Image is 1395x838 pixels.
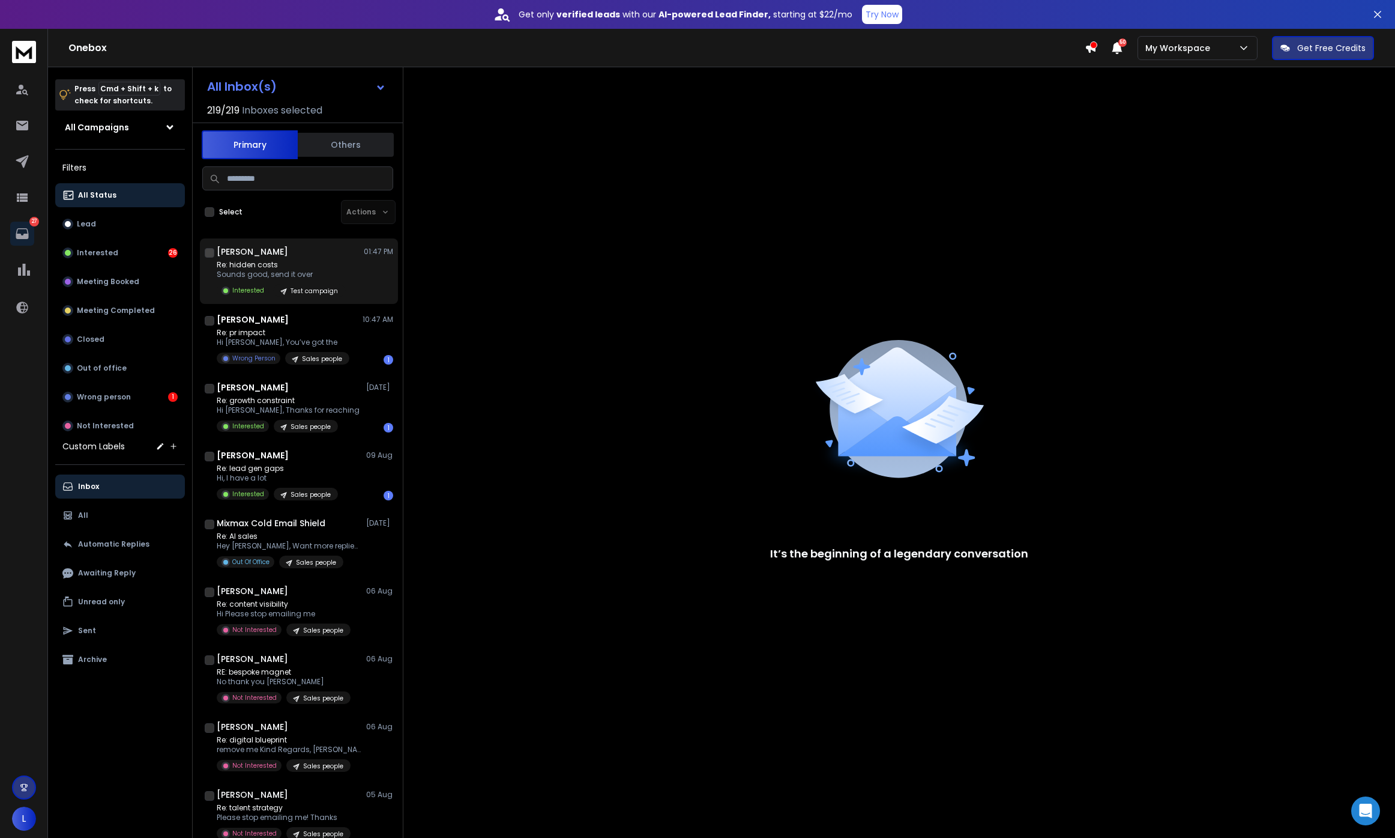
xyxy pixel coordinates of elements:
a: 27 [10,222,34,246]
button: Interested26 [55,241,185,265]
h3: Custom Labels [62,440,125,452]
button: All Campaigns [55,115,185,139]
p: Hi [PERSON_NAME], Thanks for reaching [217,405,360,415]
p: Hey [PERSON_NAME], Want more replies to [217,541,361,551]
p: Re: growth constraint [217,396,360,405]
p: 10:47 AM [363,315,393,324]
p: Sounds good, send it over [217,270,345,279]
h1: [PERSON_NAME] [217,246,288,258]
button: Meeting Booked [55,270,185,294]
p: Sales people [303,694,343,703]
button: Awaiting Reply [55,561,185,585]
p: Interested [77,248,118,258]
p: Closed [77,335,104,344]
button: L [12,807,36,831]
button: Get Free Credits [1272,36,1374,60]
p: Sales people [302,354,342,363]
button: Automatic Replies [55,532,185,556]
p: Lead [77,219,96,229]
p: [DATE] [366,518,393,528]
p: Automatic Replies [78,539,149,549]
h3: Inboxes selected [242,103,322,118]
p: Please stop emailing me! Thanks [217,813,351,822]
button: Closed [55,327,185,351]
p: It’s the beginning of a legendary conversation [770,545,1028,562]
span: 50 [1118,38,1127,47]
p: Not Interested [77,421,134,431]
p: Sent [78,626,96,636]
p: RE: bespoke magnet [217,667,351,677]
button: Sent [55,619,185,643]
button: Wrong person1 [55,385,185,409]
p: Re: AI sales [217,532,361,541]
button: All [55,503,185,527]
button: All Status [55,183,185,207]
div: Open Intercom Messenger [1351,797,1380,825]
button: Try Now [862,5,902,24]
button: Unread only [55,590,185,614]
h1: [PERSON_NAME] [217,585,288,597]
p: Re: content visibility [217,600,351,609]
p: 01:47 PM [364,247,393,257]
h1: [PERSON_NAME] [217,653,288,665]
p: Try Now [866,8,899,20]
p: Press to check for shortcuts. [74,83,172,107]
p: 06 Aug [366,586,393,596]
p: Not Interested [232,829,277,838]
div: 1 [384,423,393,433]
p: Hi, I have a lot [217,473,338,483]
p: 06 Aug [366,722,393,732]
p: Unread only [78,597,125,607]
p: Sales people [296,558,336,567]
p: Interested [232,286,264,295]
h1: [PERSON_NAME] [217,789,288,801]
span: 219 / 219 [207,103,240,118]
h3: Filters [55,159,185,176]
span: Cmd + Shift + k [98,82,160,96]
p: All Status [78,190,116,200]
button: Out of office [55,356,185,380]
div: 26 [168,248,178,258]
p: Meeting Booked [77,277,139,287]
h1: [PERSON_NAME] [217,381,289,393]
button: Inbox [55,475,185,499]
strong: verified leads [556,8,620,20]
button: Lead [55,212,185,236]
p: Not Interested [232,761,277,770]
p: Sales people [291,422,331,431]
div: 1 [384,355,393,365]
p: No thank you [PERSON_NAME] [217,677,351,687]
p: 09 Aug [366,451,393,460]
p: Get Free Credits [1297,42,1366,54]
p: Test campaign [291,287,338,296]
p: Interested [232,490,264,499]
button: Primary [202,130,298,159]
button: Others [298,132,394,158]
p: Inbox [78,482,99,491]
h1: [PERSON_NAME] [217,721,288,733]
button: Archive [55,648,185,672]
p: Re: digital blueprint [217,735,361,745]
strong: AI-powered Lead Finder, [658,8,771,20]
p: All [78,511,88,520]
p: Sales people [303,762,343,771]
p: 05 Aug [366,790,393,800]
p: Sales people [303,626,343,635]
p: Awaiting Reply [78,568,136,578]
p: Get only with our starting at $22/mo [519,8,852,20]
p: Sales people [291,490,331,499]
p: Wrong person [77,392,131,402]
p: [DATE] [366,383,393,392]
p: Meeting Completed [77,306,155,315]
p: Out of office [77,363,127,373]
p: remove me Kind Regards, [PERSON_NAME] [217,745,361,755]
h1: [PERSON_NAME] [217,449,289,461]
div: 1 [384,491,393,500]
p: Hi Please stop emailing me [217,609,351,619]
h1: All Inbox(s) [207,80,277,93]
h1: Mixmax Cold Email Shield [217,517,325,529]
h1: All Campaigns [65,121,129,133]
p: Hi [PERSON_NAME], You’ve got the [217,338,349,347]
